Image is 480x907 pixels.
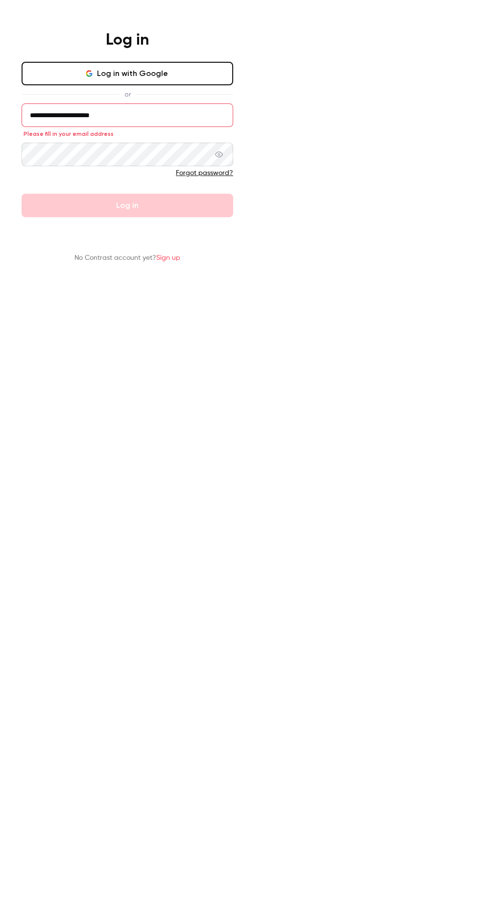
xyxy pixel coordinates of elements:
[74,253,180,263] p: No Contrast account yet?
[120,89,136,100] span: or
[176,170,233,176] a: Forgot password?
[156,254,180,261] a: Sign up
[24,130,114,138] span: Please fill in your email address
[22,62,233,85] button: Log in with Google
[106,30,149,50] h4: Log in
